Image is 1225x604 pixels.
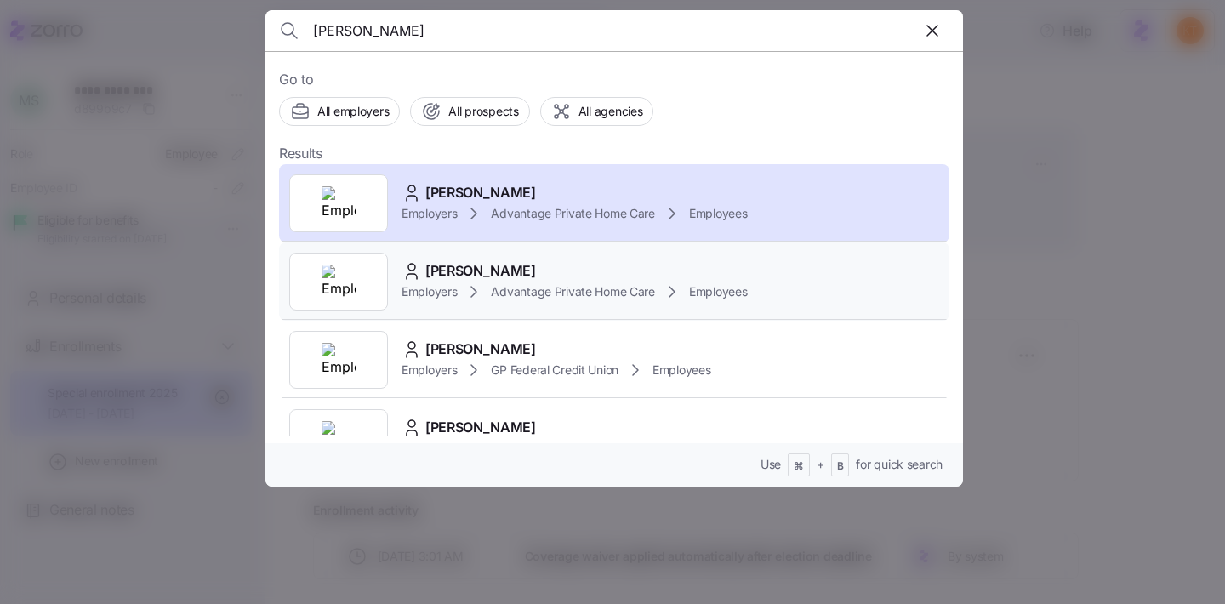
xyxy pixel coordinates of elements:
img: Employer logo [322,343,356,377]
span: Advantage Private Home Care [491,283,654,300]
span: [PERSON_NAME] [425,417,536,438]
span: + [817,456,824,473]
img: Employer logo [322,265,356,299]
span: All prospects [448,103,518,120]
span: [PERSON_NAME] [425,339,536,360]
span: Use [761,456,781,473]
span: All employers [317,103,389,120]
img: Employer logo [322,186,356,220]
span: [PERSON_NAME] [425,260,536,282]
img: Employer logo [322,421,356,455]
span: Results [279,143,322,164]
button: All prospects [410,97,529,126]
span: GP Federal Credit Union [491,362,618,379]
span: Employers [402,362,457,379]
span: Employees [652,362,710,379]
span: B [837,459,844,474]
button: All agencies [540,97,654,126]
span: Go to [279,69,949,90]
button: All employers [279,97,400,126]
span: Employers [402,205,457,222]
span: Employees [689,283,747,300]
span: [PERSON_NAME] [425,182,536,203]
span: for quick search [856,456,943,473]
span: All agencies [578,103,643,120]
span: Employees [689,205,747,222]
span: Advantage Private Home Care [491,205,654,222]
span: ⌘ [794,459,804,474]
span: Employers [402,283,457,300]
